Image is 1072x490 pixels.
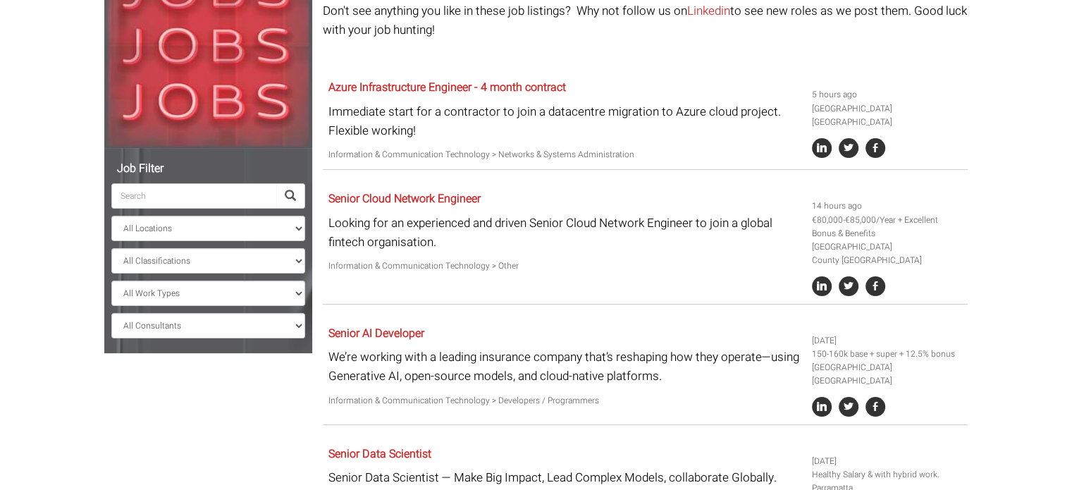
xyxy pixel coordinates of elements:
[812,102,963,129] li: [GEOGRAPHIC_DATA] [GEOGRAPHIC_DATA]
[812,214,963,240] li: €80,000-€85,000/Year + Excellent Bonus & Benefits
[812,88,963,102] li: 5 hours ago
[812,348,963,361] li: 150-160k base + super + 12.5% bonus
[111,163,305,176] h5: Job Filter
[812,455,963,468] li: [DATE]
[328,102,801,140] p: Immediate start for a contractor to join a datacentre migration to Azure cloud project. Flexible ...
[812,200,963,213] li: 14 hours ago
[328,148,801,161] p: Information & Communication Technology > Networks & Systems Administration
[328,446,431,463] a: Senior Data Scientist
[328,190,481,207] a: Senior Cloud Network Engineer
[328,214,801,252] p: Looking for an experienced and driven Senior Cloud Network Engineer to join a global fintech orga...
[328,79,566,96] a: Azure Infrastructure Engineer - 4 month contract
[812,468,963,482] li: Healthy Salary & with hybrid work.
[111,183,276,209] input: Search
[328,348,801,386] p: We’re working with a leading insurance company that’s reshaping how they operate—using Generative...
[687,2,730,20] a: Linkedin
[812,334,963,348] li: [DATE]
[328,259,801,273] p: Information & Communication Technology > Other
[812,361,963,388] li: [GEOGRAPHIC_DATA] [GEOGRAPHIC_DATA]
[812,240,963,267] li: [GEOGRAPHIC_DATA] County [GEOGRAPHIC_DATA]
[328,325,424,342] a: Senior AI Developer
[328,394,801,408] p: Information & Communication Technology > Developers / Programmers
